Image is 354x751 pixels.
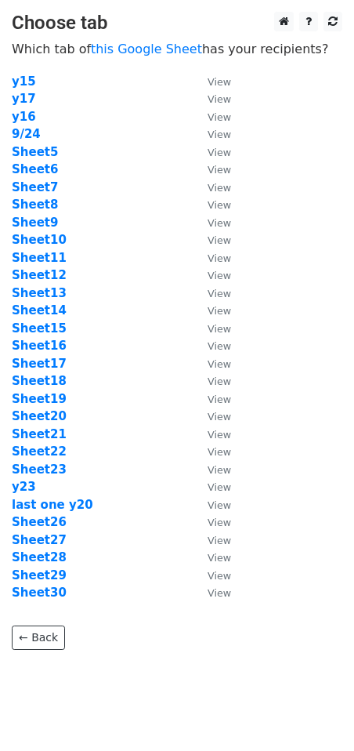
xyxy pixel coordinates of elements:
a: View [192,480,231,494]
small: View [208,252,231,264]
a: View [192,92,231,106]
small: View [208,270,231,281]
small: View [208,129,231,140]
small: View [208,535,231,546]
a: View [192,515,231,529]
a: View [192,162,231,176]
a: Sheet9 [12,216,58,230]
small: View [208,394,231,405]
a: y17 [12,92,36,106]
a: View [192,463,231,477]
a: y23 [12,480,36,494]
a: View [192,268,231,282]
small: View [208,429,231,441]
small: View [208,481,231,493]
h3: Choose tab [12,12,342,34]
small: View [208,358,231,370]
small: View [208,340,231,352]
a: Sheet21 [12,427,67,441]
a: Sheet14 [12,303,67,317]
a: ← Back [12,626,65,650]
a: Sheet10 [12,233,67,247]
small: View [208,411,231,423]
a: Sheet5 [12,145,58,159]
small: View [208,517,231,528]
a: Sheet28 [12,550,67,564]
a: View [192,550,231,564]
a: View [192,409,231,423]
a: 9/24 [12,127,41,141]
a: y16 [12,110,36,124]
strong: Sheet11 [12,251,67,265]
a: View [192,233,231,247]
a: Sheet19 [12,392,67,406]
a: View [192,427,231,441]
a: Sheet26 [12,515,67,529]
a: Sheet16 [12,339,67,353]
small: View [208,93,231,105]
a: Sheet23 [12,463,67,477]
small: View [208,570,231,582]
small: View [208,323,231,335]
a: Sheet18 [12,374,67,388]
a: View [192,74,231,89]
small: View [208,552,231,564]
small: View [208,288,231,299]
a: Sheet15 [12,321,67,336]
a: y15 [12,74,36,89]
small: View [208,499,231,511]
a: View [192,127,231,141]
a: Sheet17 [12,357,67,371]
small: View [208,182,231,194]
small: View [208,217,231,229]
strong: Sheet27 [12,533,67,547]
a: Sheet12 [12,268,67,282]
a: View [192,145,231,159]
small: View [208,111,231,123]
a: View [192,216,231,230]
a: Sheet13 [12,286,67,300]
a: View [192,392,231,406]
a: Sheet20 [12,409,67,423]
a: View [192,444,231,459]
small: View [208,147,231,158]
a: View [192,198,231,212]
a: View [192,357,231,371]
a: Sheet29 [12,568,67,582]
a: View [192,498,231,512]
small: View [208,164,231,176]
a: View [192,586,231,600]
small: View [208,234,231,246]
a: Sheet8 [12,198,58,212]
a: View [192,303,231,317]
a: Sheet6 [12,162,58,176]
a: last one y20 [12,498,93,512]
a: this Google Sheet [91,42,202,56]
p: Which tab of has your recipients? [12,41,342,57]
small: View [208,375,231,387]
small: View [208,446,231,458]
strong: Sheet22 [12,444,67,459]
a: Sheet30 [12,586,67,600]
small: View [208,305,231,317]
a: Sheet7 [12,180,58,194]
a: View [192,568,231,582]
a: View [192,533,231,547]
